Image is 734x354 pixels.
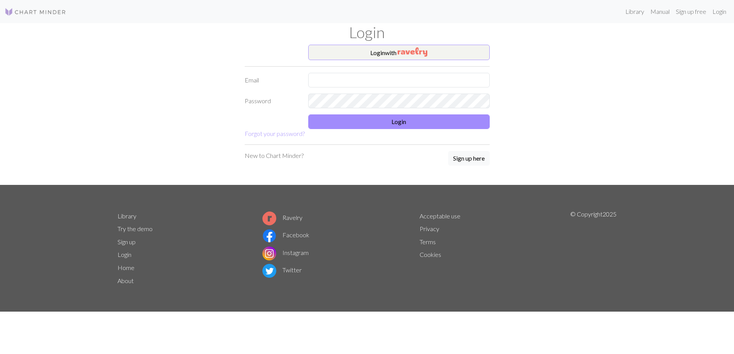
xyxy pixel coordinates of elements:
a: Twitter [262,266,302,273]
a: Facebook [262,231,309,238]
a: Library [118,212,136,220]
button: Login [308,114,490,129]
a: Home [118,264,134,271]
p: New to Chart Minder? [245,151,304,160]
label: Password [240,94,304,108]
a: Sign up [118,238,136,245]
img: Ravelry [398,47,427,57]
a: Library [622,4,647,19]
img: Facebook logo [262,229,276,243]
a: Privacy [420,225,439,232]
a: Acceptable use [420,212,460,220]
img: Twitter logo [262,264,276,278]
a: Instagram [262,249,309,256]
img: Instagram logo [262,247,276,260]
label: Email [240,73,304,87]
a: Terms [420,238,436,245]
a: About [118,277,134,284]
a: Ravelry [262,214,302,221]
a: Sign up free [673,4,709,19]
a: Cookies [420,251,441,258]
button: Loginwith [308,45,490,60]
a: Try the demo [118,225,153,232]
a: Login [118,251,131,258]
button: Sign up here [448,151,490,166]
a: Forgot your password? [245,130,305,137]
img: Ravelry logo [262,211,276,225]
h1: Login [113,23,621,42]
img: Logo [5,7,66,17]
a: Login [709,4,729,19]
a: Manual [647,4,673,19]
p: © Copyright 2025 [570,210,616,287]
